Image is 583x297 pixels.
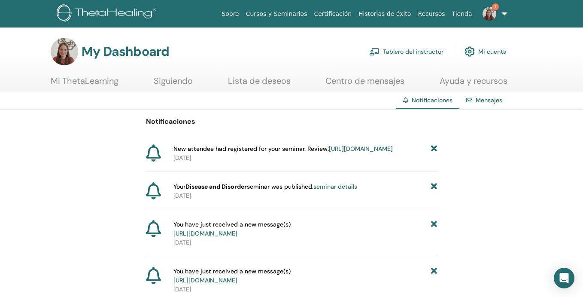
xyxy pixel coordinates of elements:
a: [URL][DOMAIN_NAME] [173,230,237,237]
a: Mensajes [476,96,502,104]
span: Notificaciones [412,96,452,104]
span: 1 [492,3,499,10]
p: [DATE] [173,238,437,247]
span: Your seminar was published. [173,182,357,191]
span: You have just received a new message(s) [173,267,291,285]
p: [DATE] [173,285,437,294]
a: Sobre [218,6,242,22]
a: Recursos [414,6,448,22]
a: Mi cuenta [465,42,507,61]
h3: My Dashboard [82,44,169,59]
a: Centro de mensajes [325,76,404,92]
p: Notificaciones [146,116,437,127]
div: Open Intercom Messenger [554,268,574,288]
a: Siguiendo [154,76,193,92]
a: Tablero del instructor [369,42,443,61]
a: Historias de éxito [355,6,414,22]
a: Certificación [310,6,355,22]
a: seminar details [313,183,357,190]
a: Mi ThetaLearning [51,76,118,92]
a: Tienda [449,6,476,22]
img: chalkboard-teacher.svg [369,48,380,55]
img: default.jpg [483,7,496,21]
a: Cursos y Seminarios [243,6,311,22]
p: [DATE] [173,153,437,162]
p: [DATE] [173,191,437,200]
img: logo.png [57,4,159,24]
img: cog.svg [465,44,475,59]
a: [URL][DOMAIN_NAME] [173,276,237,284]
span: You have just received a new message(s) [173,220,291,238]
a: [URL][DOMAIN_NAME] [329,145,393,153]
span: New attendee had registered for your seminar. Review: [173,144,393,153]
img: default.jpg [51,38,78,65]
strong: Disease and Disorder [185,183,247,190]
a: Ayuda y recursos [440,76,507,92]
a: Lista de deseos [228,76,291,92]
